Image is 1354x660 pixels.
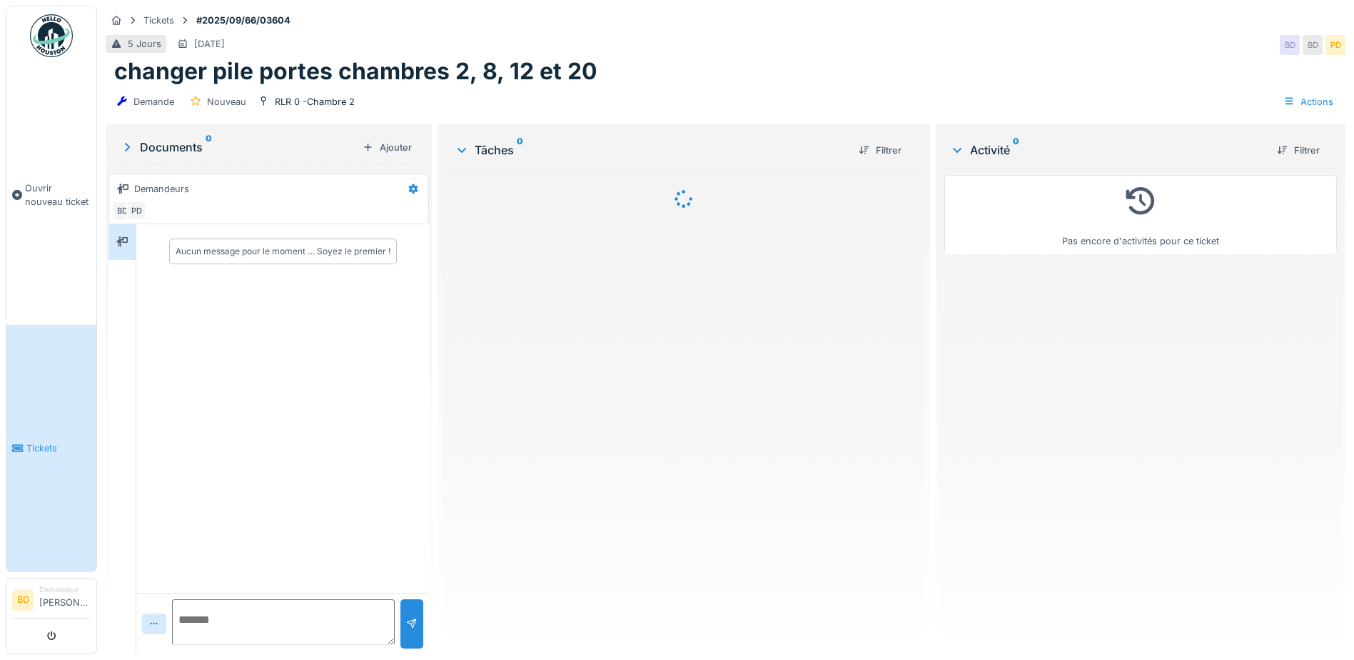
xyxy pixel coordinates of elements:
[954,181,1328,248] div: Pas encore d'activités pour ce ticket
[26,441,91,455] span: Tickets
[39,584,91,615] li: [PERSON_NAME]
[6,325,96,571] a: Tickets
[1280,35,1300,55] div: BD
[207,95,246,109] div: Nouveau
[112,201,132,221] div: BD
[134,182,189,196] div: Demandeurs
[517,141,523,159] sup: 0
[194,37,225,51] div: [DATE]
[120,139,357,156] div: Documents
[1271,141,1325,160] div: Filtrer
[128,37,161,51] div: 5 Jours
[39,584,91,595] div: Demandeur
[206,139,212,156] sup: 0
[1013,141,1019,159] sup: 0
[176,245,390,258] div: Aucun message pour le moment … Soyez le premier !
[6,65,96,325] a: Ouvrir nouveau ticket
[1325,35,1345,55] div: PD
[133,95,174,109] div: Demande
[143,14,174,27] div: Tickets
[455,141,847,159] div: Tâches
[357,138,418,157] div: Ajouter
[1303,35,1323,55] div: BD
[950,141,1265,159] div: Activité
[25,181,91,209] span: Ouvrir nouveau ticket
[853,141,907,160] div: Filtrer
[12,584,91,619] a: BD Demandeur[PERSON_NAME]
[30,14,73,57] img: Badge_color-CXgf-gQk.svg
[1277,91,1340,112] div: Actions
[12,589,34,611] li: BD
[126,201,146,221] div: PD
[114,58,597,85] h1: changer pile portes chambres 2, 8, 12 et 20
[191,14,296,27] strong: #2025/09/66/03604
[275,95,355,109] div: RLR 0 -Chambre 2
